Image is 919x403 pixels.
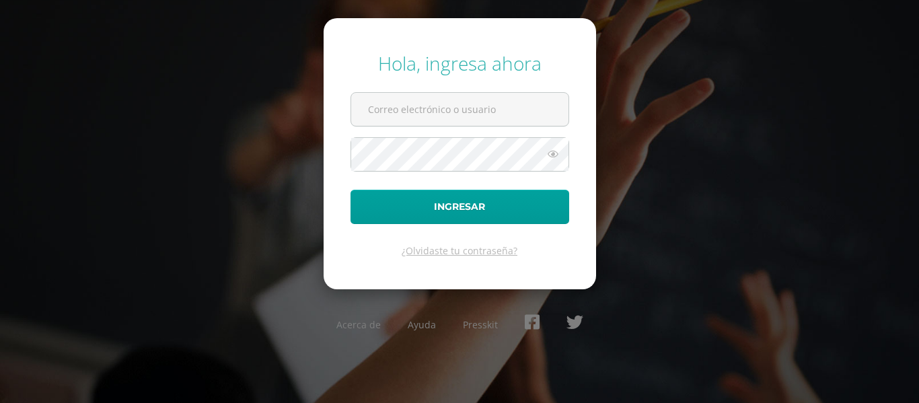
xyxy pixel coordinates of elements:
[351,190,569,224] button: Ingresar
[402,244,517,257] a: ¿Olvidaste tu contraseña?
[408,318,436,331] a: Ayuda
[351,93,568,126] input: Correo electrónico o usuario
[463,318,498,331] a: Presskit
[336,318,381,331] a: Acerca de
[351,50,569,76] div: Hola, ingresa ahora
